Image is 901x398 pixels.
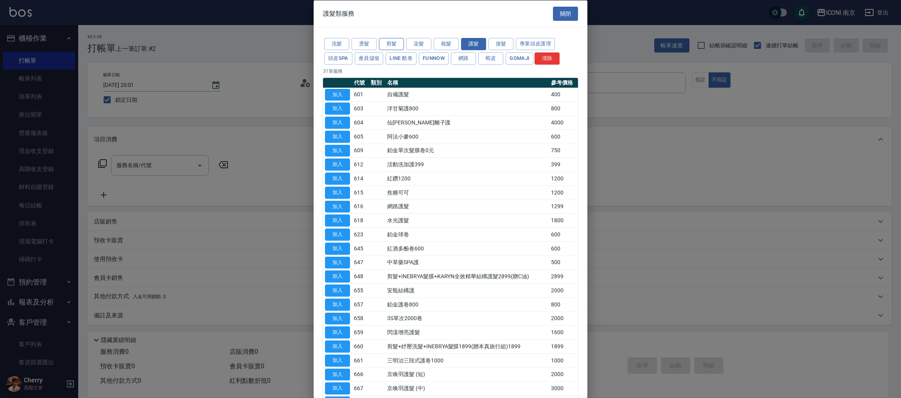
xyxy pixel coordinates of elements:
[325,173,350,185] button: 加入
[478,52,503,64] button: 蝦皮
[352,101,369,115] td: 603
[325,298,350,310] button: 加入
[352,227,369,241] td: 623
[352,325,369,339] td: 659
[352,213,369,227] td: 618
[488,38,513,50] button: 接髮
[352,269,369,283] td: 648
[549,227,578,241] td: 600
[325,340,350,353] button: 加入
[369,77,386,88] th: 類別
[352,353,369,367] td: 661
[451,52,476,64] button: 網路
[385,227,549,241] td: 鉑金球卷
[385,115,549,130] td: 仙[PERSON_NAME]離子護
[379,38,404,50] button: 剪髮
[385,157,549,171] td: 活動洗加護399
[549,200,578,214] td: 1299
[516,38,555,50] button: 專業頭皮護理
[325,144,350,157] button: 加入
[461,38,486,50] button: 護髮
[549,353,578,367] td: 1000
[352,77,369,88] th: 代號
[385,312,549,326] td: 3S單次2000卷
[385,130,549,144] td: 阿法小麥600
[549,367,578,382] td: 2000
[352,38,377,50] button: 燙髮
[535,52,560,64] button: 清除
[352,171,369,185] td: 614
[549,185,578,200] td: 1200
[385,171,549,185] td: 紅鑽1200
[324,52,352,64] button: 頭皮SPA
[352,241,369,256] td: 645
[324,38,349,50] button: 洗髮
[325,229,350,241] button: 加入
[352,200,369,214] td: 616
[385,213,549,227] td: 水光護髮
[549,283,578,297] td: 2000
[434,38,459,50] button: 梳髮
[549,101,578,115] td: 800
[549,115,578,130] td: 4000
[549,130,578,144] td: 600
[325,88,350,101] button: 加入
[386,52,416,64] button: LINE 酷卷
[352,88,369,102] td: 601
[325,242,350,254] button: 加入
[385,200,549,214] td: 網路護髮
[385,256,549,270] td: 中草藥SPA護
[549,381,578,395] td: 3000
[549,77,578,88] th: 參考價格
[506,52,533,64] button: Gomaji
[352,283,369,297] td: 655
[549,88,578,102] td: 400
[325,103,350,115] button: 加入
[553,6,578,21] button: 關閉
[385,77,549,88] th: 名稱
[385,339,549,353] td: 剪髮+紓壓洗髮+INEBRYA髮膜1899(贈本真旅行組)1899
[325,256,350,268] button: 加入
[385,241,549,256] td: 紅酒多酚卷600
[385,88,549,102] td: 自備護髮
[352,367,369,382] td: 666
[406,38,431,50] button: 染髮
[549,325,578,339] td: 1600
[325,285,350,297] button: 加入
[352,115,369,130] td: 604
[325,200,350,213] button: 加入
[325,382,350,394] button: 加入
[325,326,350,339] button: 加入
[352,157,369,171] td: 612
[352,312,369,326] td: 658
[325,312,350,324] button: 加入
[385,269,549,283] td: 剪髮+INEBRYA髮膜+KARYN全效精華結構護髮2899(贈C油)
[352,339,369,353] td: 660
[385,297,549,312] td: 鉑金護卷800
[325,214,350,227] button: 加入
[549,144,578,158] td: 750
[385,101,549,115] td: 洋甘菊護800
[352,297,369,312] td: 657
[325,354,350,366] button: 加入
[549,256,578,270] td: 500
[549,297,578,312] td: 800
[385,144,549,158] td: 鉑金單次髮膜卷0元
[352,130,369,144] td: 605
[323,9,354,17] span: 護髮類服務
[549,213,578,227] td: 1800
[325,158,350,171] button: 加入
[352,185,369,200] td: 615
[385,283,549,297] td: 安瓶結構護
[325,368,350,380] button: 加入
[549,171,578,185] td: 1200
[549,339,578,353] td: 1899
[385,185,549,200] td: 焦糖可可
[325,130,350,142] button: 加入
[355,52,384,64] button: 會員儲值
[549,312,578,326] td: 2000
[352,144,369,158] td: 609
[325,270,350,283] button: 加入
[549,157,578,171] td: 399
[325,186,350,198] button: 加入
